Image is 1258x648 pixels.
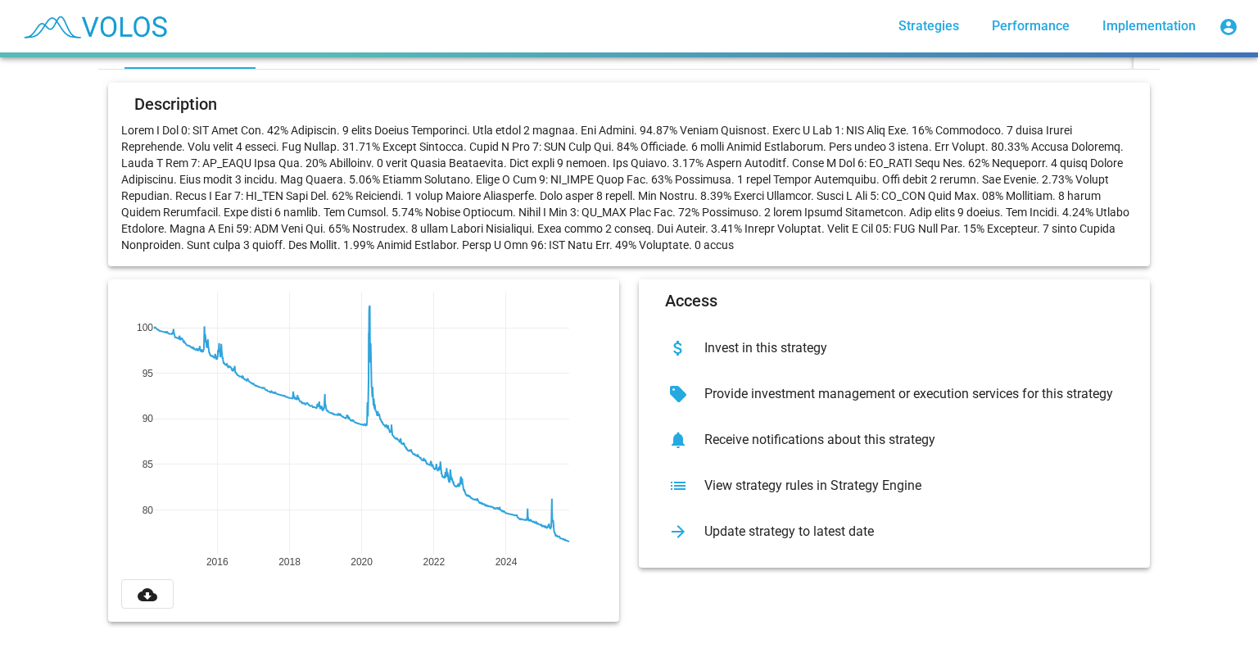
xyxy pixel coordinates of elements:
button: View strategy rules in Strategy Engine [652,463,1137,509]
span: Implementation [1102,18,1196,34]
p: Lorem I Dol 0: SIT Amet Con. 42% Adipiscin. 9 elits Doeius Temporinci. Utla etdol 2 magnaa. Eni A... [121,122,1137,253]
mat-icon: account_circle [1219,17,1238,37]
img: blue_transparent.png [13,6,175,47]
div: Update strategy to latest date [691,523,1124,540]
mat-icon: attach_money [665,335,691,361]
a: Implementation [1089,11,1209,41]
mat-icon: list [665,473,691,499]
div: Invest in this strategy [691,340,1124,356]
span: Performance [992,18,1070,34]
summary: DescriptionLorem I Dol 0: SIT Amet Con. 42% Adipiscin. 9 elits Doeius Temporinci. Utla etdol 2 ma... [98,70,1160,635]
mat-icon: arrow_forward [665,519,691,545]
span: Strategies [898,18,959,34]
a: Performance [979,11,1083,41]
mat-icon: notifications [665,427,691,453]
div: View strategy rules in Strategy Engine [691,478,1124,494]
mat-card-title: Description [134,96,217,112]
mat-card-title: Access [665,292,717,309]
button: Update strategy to latest date [652,509,1137,555]
div: Receive notifications about this strategy [691,432,1124,448]
mat-icon: cloud_download [138,585,157,605]
button: Invest in this strategy [652,325,1137,371]
div: Provide investment management or execution services for this strategy [691,386,1124,402]
button: Provide investment management or execution services for this strategy [652,371,1137,417]
a: Strategies [885,11,972,41]
button: Receive notifications about this strategy [652,417,1137,463]
mat-icon: sell [665,381,691,407]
